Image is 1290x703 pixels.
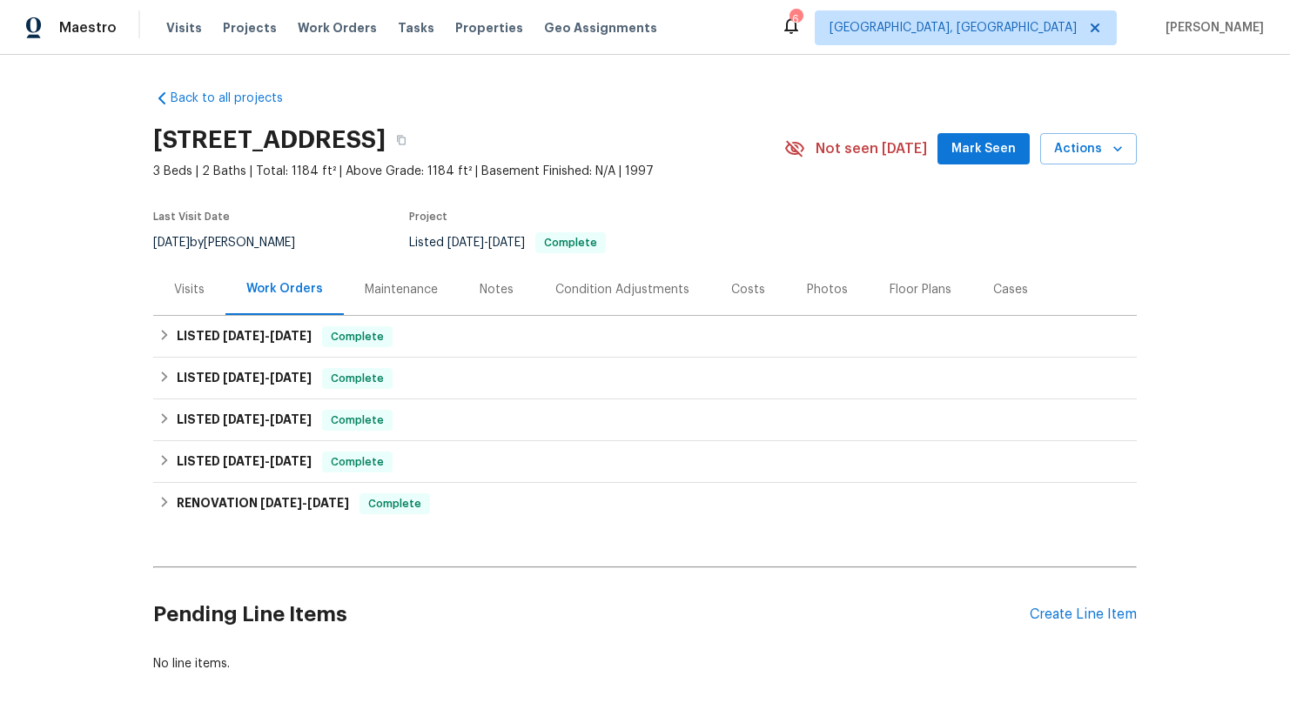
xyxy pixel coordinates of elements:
h6: RENOVATION [177,493,349,514]
button: Copy Address [386,124,417,156]
span: Project [409,211,447,222]
span: - [223,455,312,467]
span: [DATE] [223,372,265,384]
span: Listed [409,237,606,249]
div: No line items. [153,655,1137,673]
div: RENOVATION [DATE]-[DATE]Complete [153,483,1137,525]
div: Condition Adjustments [555,281,689,298]
span: Projects [223,19,277,37]
div: LISTED [DATE]-[DATE]Complete [153,358,1137,399]
div: Maintenance [365,281,438,298]
h2: Pending Line Items [153,574,1030,655]
div: Visits [174,281,205,298]
div: by [PERSON_NAME] [153,232,316,253]
span: Work Orders [298,19,377,37]
div: Create Line Item [1030,606,1137,623]
span: Complete [324,370,391,387]
span: - [447,237,525,249]
span: [DATE] [223,455,265,467]
div: Work Orders [246,280,323,298]
div: LISTED [DATE]-[DATE]Complete [153,399,1137,441]
span: [DATE] [447,237,484,249]
h6: LISTED [177,368,312,389]
span: [DATE] [223,330,265,342]
span: [DATE] [270,372,312,384]
span: [DATE] [488,237,525,249]
span: - [223,330,312,342]
div: Cases [993,281,1028,298]
div: LISTED [DATE]-[DATE]Complete [153,441,1137,483]
div: Notes [480,281,514,298]
span: [DATE] [223,413,265,425]
span: [PERSON_NAME] [1159,19,1264,37]
h6: LISTED [177,326,312,347]
span: Complete [324,453,391,471]
h2: [STREET_ADDRESS] [153,131,386,149]
h6: LISTED [177,452,312,472]
div: Floor Plans [890,281,951,298]
div: Costs [731,281,765,298]
span: - [223,372,312,384]
span: [DATE] [307,497,349,509]
span: Complete [361,495,428,512]
span: Complete [324,412,391,429]
span: Complete [537,238,604,248]
span: [DATE] [153,237,190,249]
span: Mark Seen [951,138,1016,160]
span: 3 Beds | 2 Baths | Total: 1184 ft² | Above Grade: 1184 ft² | Basement Finished: N/A | 1997 [153,163,784,180]
span: - [260,497,349,509]
span: Complete [324,328,391,345]
span: Visits [166,19,202,37]
span: - [223,413,312,425]
span: Last Visit Date [153,211,230,222]
span: Maestro [59,19,117,37]
span: [DATE] [270,413,312,425]
span: Tasks [398,22,434,34]
div: LISTED [DATE]-[DATE]Complete [153,316,1137,358]
a: Back to all projects [153,90,320,107]
span: [DATE] [270,330,312,342]
span: Not seen [DATE] [816,140,927,157]
span: [DATE] [260,497,302,509]
button: Actions [1040,133,1137,165]
h6: LISTED [177,410,312,431]
span: Geo Assignments [544,19,657,37]
div: 6 [789,10,802,28]
span: Actions [1054,138,1123,160]
div: Photos [807,281,848,298]
span: [DATE] [270,455,312,467]
button: Mark Seen [937,133,1030,165]
span: Properties [455,19,523,37]
span: [GEOGRAPHIC_DATA], [GEOGRAPHIC_DATA] [830,19,1077,37]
